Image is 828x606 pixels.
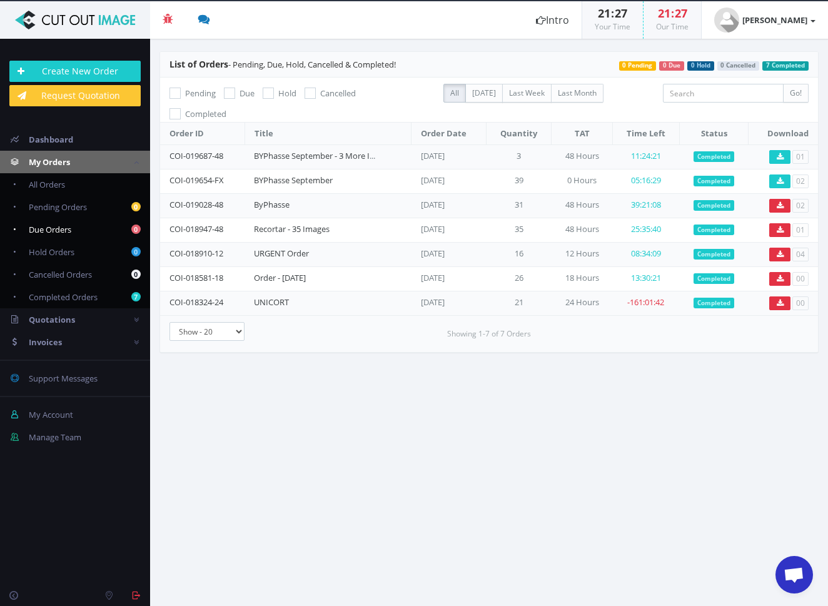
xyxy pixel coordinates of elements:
[411,123,487,145] th: Order Date
[595,21,630,32] small: Your Time
[160,123,245,145] th: Order ID
[552,291,612,315] td: 24 Hours
[742,14,807,26] strong: [PERSON_NAME]
[694,176,734,187] span: Completed
[612,123,680,145] th: Time Left
[411,218,487,242] td: [DATE]
[320,88,356,99] span: Cancelled
[411,291,487,315] td: [DATE]
[169,223,223,235] a: COI-018947-48
[552,169,612,193] td: 0 Hours
[29,269,92,280] span: Cancelled Orders
[254,174,333,186] a: BYPhasse September
[612,144,680,169] td: 11:24:21
[502,84,552,103] label: Last Week
[131,202,141,211] b: 0
[29,336,62,348] span: Invoices
[29,246,74,258] span: Hold Orders
[694,298,734,309] span: Completed
[612,242,680,266] td: 08:34:09
[717,61,760,71] span: 0 Cancelled
[29,314,75,325] span: Quotations
[487,169,552,193] td: 39
[254,296,289,308] a: UNICORT
[169,296,223,308] a: COI-018324-24
[487,218,552,242] td: 35
[523,1,582,39] a: Intro
[675,6,687,21] span: 27
[612,169,680,193] td: 05:16:29
[658,6,670,21] span: 21
[656,21,689,32] small: Our Time
[663,84,784,103] input: Search
[487,144,552,169] td: 3
[775,556,813,593] div: Chat abierto
[552,123,612,145] th: TAT
[185,108,226,119] span: Completed
[9,11,141,29] img: Cut Out Image
[29,134,73,145] span: Dashboard
[29,201,87,213] span: Pending Orders
[254,150,394,161] a: BYPhasse September - 3 More Images
[762,61,809,71] span: 7 Completed
[29,156,70,168] span: My Orders
[687,61,714,71] span: 0 Hold
[694,225,734,236] span: Completed
[552,193,612,218] td: 48 Hours
[185,88,216,99] span: Pending
[694,151,734,163] span: Completed
[552,242,612,266] td: 12 Hours
[411,193,487,218] td: [DATE]
[169,248,223,259] a: COI-018910-12
[29,409,73,420] span: My Account
[411,144,487,169] td: [DATE]
[552,144,612,169] td: 48 Hours
[443,84,466,103] label: All
[783,84,809,103] input: Go!
[9,61,141,82] a: Create New Order
[487,193,552,218] td: 31
[254,248,309,259] a: URGENT Order
[615,6,627,21] span: 27
[29,179,65,190] span: All Orders
[748,123,818,145] th: Download
[29,373,98,384] span: Support Messages
[411,266,487,291] td: [DATE]
[245,123,411,145] th: Title
[169,174,224,186] a: COI-019654-FX
[714,8,739,33] img: user_default.jpg
[500,128,537,139] span: Quantity
[680,123,749,145] th: Status
[240,88,255,99] span: Due
[131,247,141,256] b: 0
[278,88,296,99] span: Hold
[29,224,71,235] span: Due Orders
[598,6,610,21] span: 21
[694,273,734,285] span: Completed
[411,169,487,193] td: [DATE]
[659,61,684,71] span: 0 Due
[169,59,396,70] span: - Pending, Due, Hold, Cancelled & Completed!
[254,272,306,283] a: Order - [DATE]
[169,272,223,283] a: COI-018581-18
[694,200,734,211] span: Completed
[9,85,141,106] a: Request Quotation
[169,199,223,210] a: COI-019028-48
[29,432,81,443] span: Manage Team
[131,270,141,279] b: 0
[694,249,734,260] span: Completed
[411,242,487,266] td: [DATE]
[552,266,612,291] td: 18 Hours
[447,328,531,340] small: Showing 1-7 of 7 Orders
[254,223,330,235] a: Recortar - 35 Images
[131,292,141,301] b: 7
[131,225,141,234] b: 0
[169,150,223,161] a: COI-019687-48
[702,1,828,39] a: [PERSON_NAME]
[612,266,680,291] td: 13:30:21
[612,291,680,315] td: -161:01:42
[487,242,552,266] td: 16
[465,84,503,103] label: [DATE]
[254,199,290,210] a: ByPhasse
[619,61,657,71] span: 0 Pending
